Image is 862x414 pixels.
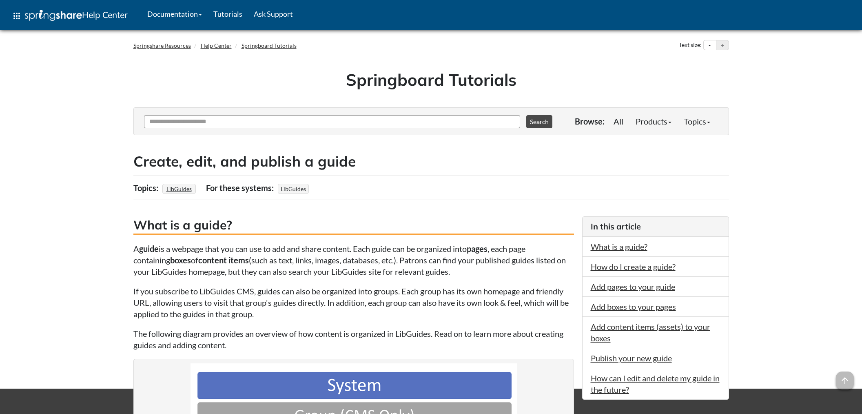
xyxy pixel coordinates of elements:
[591,262,676,272] a: How do I create a guide?
[12,11,22,21] span: apps
[591,242,647,252] a: What is a guide?
[133,180,160,196] div: Topics:
[836,372,854,382] a: arrow_upward
[142,4,208,24] a: Documentation
[170,255,191,265] strong: boxes
[248,4,299,24] a: Ask Support
[133,216,574,235] h3: What is a guide?
[133,328,574,351] p: The following diagram provides an overview of how content is organized in LibGuides. Read on to l...
[25,10,82,21] img: Springshare
[198,255,249,265] strong: content items
[139,244,159,254] strong: guide
[201,42,232,49] a: Help Center
[836,372,854,390] span: arrow_upward
[133,42,191,49] a: Springshare Resources
[607,113,629,129] a: All
[526,115,552,128] button: Search
[206,180,276,196] div: For these systems:
[242,42,297,49] a: Springboard Tutorials
[208,4,248,24] a: Tutorials
[591,302,676,312] a: Add boxes to your pages
[278,184,309,194] span: LibGuides
[629,113,678,129] a: Products
[140,68,723,91] h1: Springboard Tutorials
[133,243,574,277] p: A is a webpage that you can use to add and share content. Each guide can be organized into , each...
[704,40,716,50] button: Decrease text size
[575,116,605,127] p: Browse:
[82,9,128,20] span: Help Center
[6,4,133,28] a: apps Help Center
[133,285,574,320] p: If you subscribe to LibGuides CMS, guides can also be organized into groups. Each group has its o...
[591,373,720,394] a: How can I edit and delete my guide in the future?
[467,244,488,254] strong: pages
[591,353,672,363] a: Publish your new guide
[591,282,675,292] a: Add pages to your guide
[591,322,710,343] a: Add content items (assets) to your boxes
[165,183,193,195] a: LibGuides
[591,221,720,232] h3: In this article
[716,40,729,50] button: Increase text size
[133,151,729,171] h2: Create, edit, and publish a guide
[125,395,737,408] div: This site uses cookies as well as records your IP address for usage statistics.
[677,40,703,51] div: Text size:
[678,113,716,129] a: Topics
